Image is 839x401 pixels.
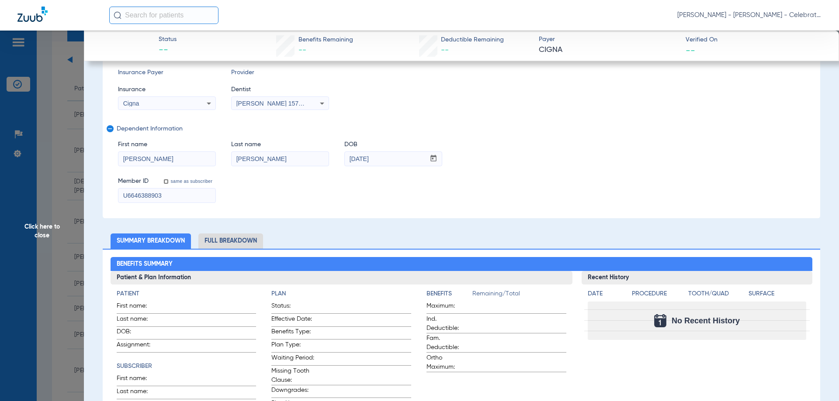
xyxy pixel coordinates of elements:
[118,85,216,94] span: Insurance
[441,46,449,54] span: --
[426,315,469,333] span: Ind. Deductible:
[117,289,257,298] h4: Patient
[677,11,822,20] span: [PERSON_NAME] - [PERSON_NAME] - Celebration Pediatric Dentistry
[111,233,191,249] li: Summary Breakdown
[118,140,216,149] span: First name
[117,362,257,371] h4: Subscriber
[198,233,263,249] li: Full Breakdown
[271,353,314,365] span: Waiting Period:
[426,302,469,313] span: Maximum:
[672,316,740,325] span: No Recent History
[117,374,159,386] span: First name:
[114,11,121,19] img: Search Icon
[271,327,314,339] span: Benefits Type:
[123,100,139,107] span: Cigna
[688,289,746,298] h4: Tooth/Quad
[472,289,566,302] span: Remaining/Total
[426,334,469,352] span: Fam. Deductible:
[159,45,177,57] span: --
[539,35,678,44] span: Payer
[117,340,159,352] span: Assignment:
[118,68,216,77] span: Insurance Payer
[271,302,314,313] span: Status:
[425,152,442,166] button: Open calendar
[271,289,411,298] h4: Plan
[169,178,213,184] label: same as subscriber
[686,35,825,45] span: Verified On
[107,125,112,136] mat-icon: remove
[654,314,666,327] img: Calendar
[749,289,806,298] h4: Surface
[271,340,314,352] span: Plan Type:
[111,271,572,285] h3: Patient & Plan Information
[117,315,159,326] span: Last name:
[118,177,149,186] span: Member ID
[582,271,813,285] h3: Recent History
[271,367,314,385] span: Missing Tooth Clause:
[426,353,469,372] span: Ortho Maximum:
[588,289,624,302] app-breakdown-title: Date
[795,359,839,401] iframe: Chat Widget
[686,45,695,55] span: --
[117,387,159,399] span: Last name:
[426,289,472,302] app-breakdown-title: Benefits
[236,100,322,107] span: [PERSON_NAME] 1578876595
[117,302,159,313] span: First name:
[632,289,685,298] h4: Procedure
[441,35,504,45] span: Deductible Remaining
[109,7,218,24] input: Search for patients
[159,35,177,44] span: Status
[17,7,48,22] img: Zuub Logo
[117,125,804,132] span: Dependent Information
[231,85,329,94] span: Dentist
[231,68,329,77] span: Provider
[588,289,624,298] h4: Date
[271,315,314,326] span: Effective Date:
[117,327,159,339] span: DOB:
[231,140,329,149] span: Last name
[688,289,746,302] app-breakdown-title: Tooth/Quad
[298,35,353,45] span: Benefits Remaining
[426,289,472,298] h4: Benefits
[298,46,306,54] span: --
[271,386,314,398] span: Downgrades:
[632,289,685,302] app-breakdown-title: Procedure
[344,140,442,149] span: DOB
[111,257,813,271] h2: Benefits Summary
[749,289,806,302] app-breakdown-title: Surface
[539,45,678,55] span: CIGNA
